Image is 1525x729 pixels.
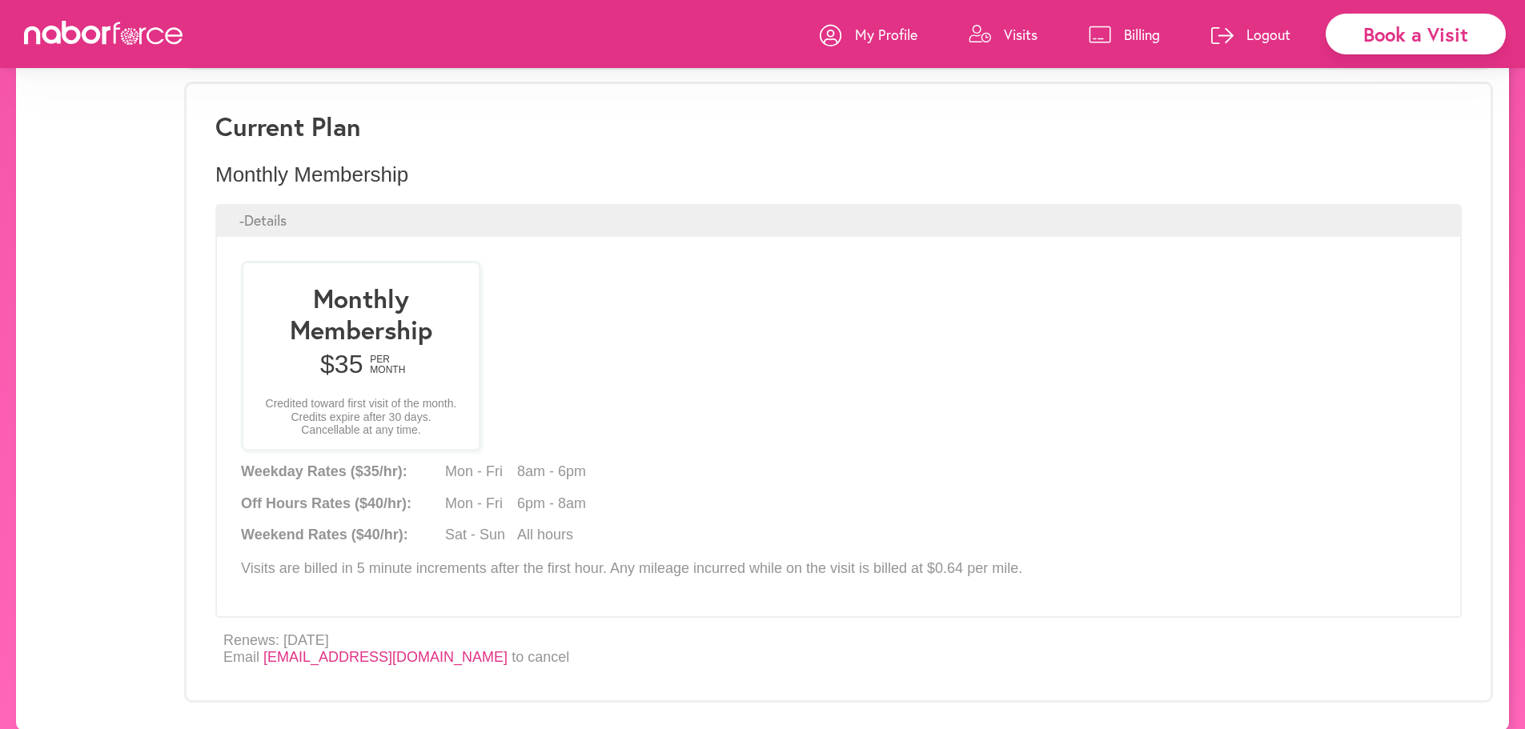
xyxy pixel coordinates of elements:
a: Visits [969,10,1037,58]
a: [EMAIL_ADDRESS][DOMAIN_NAME] [263,649,508,665]
h3: Monthly Membership [255,283,467,345]
p: Cancellable at any time. [255,423,467,437]
span: per month [370,354,402,375]
div: Book a Visit [1326,14,1506,54]
span: ($ 40 /hr): [355,495,411,511]
span: Weekend Rates [241,527,441,544]
p: $ 35 [255,349,467,379]
p: Visits are billed in 5 minute increments after the first hour. Any mileage incurred while on the ... [241,560,1436,578]
span: Mon - Fri [445,495,517,513]
h3: Current Plan [215,111,1462,142]
p: Monthly Membership [215,162,1462,187]
a: Logout [1211,10,1290,58]
span: Mon - Fri [445,463,517,481]
p: Credited toward first visit of the month. [255,397,467,411]
a: Billing [1089,10,1160,58]
span: 6pm - 8am [517,495,589,513]
span: Sat - Sun [445,527,517,544]
p: Renews: [DATE] Email to cancel [223,632,569,667]
a: My Profile [820,10,917,58]
span: Off Hours Rates [241,495,441,513]
span: ($ 40 /hr): [351,527,408,543]
p: Logout [1246,25,1290,44]
span: ($ 35 /hr): [351,463,407,479]
p: My Profile [855,25,917,44]
p: Credits expire after 30 days. [255,411,467,424]
span: Weekday Rates [241,463,441,481]
span: All hours [517,527,589,544]
span: 8am - 6pm [517,463,589,481]
p: Visits [1004,25,1037,44]
p: Billing [1124,25,1160,44]
div: - Details [215,204,1462,238]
